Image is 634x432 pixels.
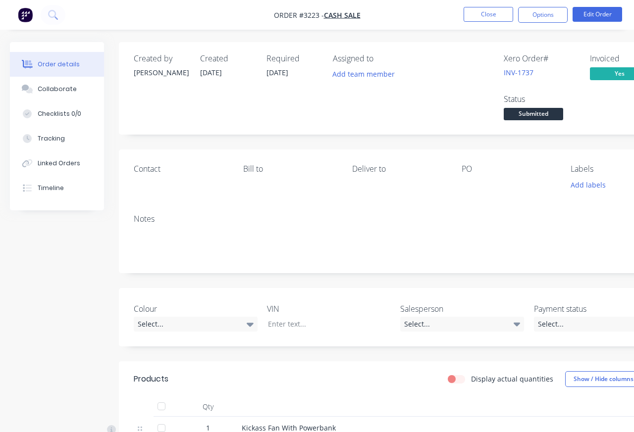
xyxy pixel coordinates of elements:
[134,317,258,332] div: Select...
[333,54,432,63] div: Assigned to
[134,303,258,315] label: Colour
[10,77,104,101] button: Collaborate
[243,164,337,174] div: Bill to
[38,60,80,69] div: Order details
[38,134,65,143] div: Tracking
[134,164,227,174] div: Contact
[178,397,238,417] div: Qty
[518,7,568,23] button: Options
[471,374,553,384] label: Display actual quantities
[327,67,400,81] button: Add team member
[10,101,104,126] button: Checklists 0/0
[10,52,104,77] button: Order details
[464,7,513,22] button: Close
[504,54,578,63] div: Xero Order #
[10,126,104,151] button: Tracking
[462,164,555,174] div: PO
[266,54,321,63] div: Required
[134,67,188,78] div: [PERSON_NAME]
[10,176,104,200] button: Timeline
[266,68,288,77] span: [DATE]
[200,54,255,63] div: Created
[267,303,391,315] label: VIN
[38,109,81,118] div: Checklists 0/0
[38,184,64,192] div: Timeline
[400,303,524,315] label: Salesperson
[324,10,361,20] a: Cash Sale
[274,10,324,20] span: Order #3223 -
[504,95,578,104] div: Status
[10,151,104,176] button: Linked Orders
[504,108,563,120] span: Submitted
[565,178,611,191] button: Add labels
[134,373,168,385] div: Products
[38,159,80,168] div: Linked Orders
[573,7,622,22] button: Edit Order
[200,68,222,77] span: [DATE]
[38,85,77,94] div: Collaborate
[504,68,533,77] a: INV-1737
[134,54,188,63] div: Created by
[333,67,400,81] button: Add team member
[504,108,563,123] button: Submitted
[352,164,446,174] div: Deliver to
[400,317,524,332] div: Select...
[18,7,33,22] img: Factory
